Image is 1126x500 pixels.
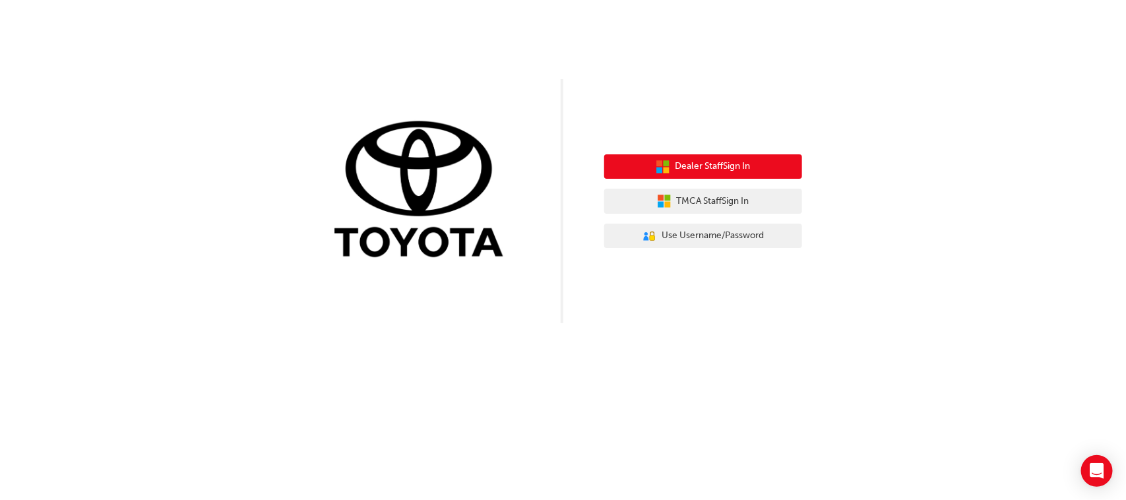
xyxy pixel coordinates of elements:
[677,194,749,209] span: TMCA Staff Sign In
[675,159,751,174] span: Dealer Staff Sign In
[662,228,764,243] span: Use Username/Password
[1081,455,1113,487] div: Open Intercom Messenger
[604,224,802,249] button: Use Username/Password
[325,118,522,264] img: Trak
[604,189,802,214] button: TMCA StaffSign In
[604,154,802,179] button: Dealer StaffSign In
